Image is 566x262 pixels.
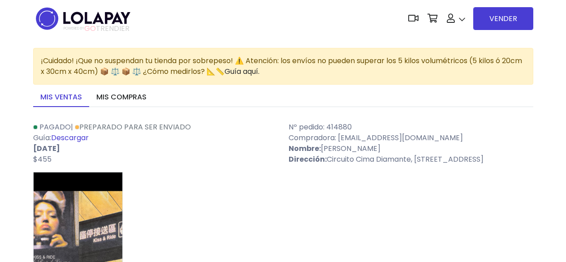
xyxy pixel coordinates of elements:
p: Nº pedido: 414880 [289,122,533,133]
a: Guía aquí. [225,66,259,77]
a: Preparado para ser enviado [75,122,191,132]
a: Mis ventas [33,88,89,107]
a: Descargar [51,133,89,143]
span: GO [84,23,96,34]
span: TRENDIER [64,25,130,33]
a: VENDER [473,7,533,30]
img: logo [33,4,133,33]
span: POWERED BY [64,26,84,31]
strong: Dirección: [289,154,327,164]
span: Pagado [39,122,71,132]
div: | Guía: [28,122,283,165]
p: Circuito Cima Diamante, [STREET_ADDRESS] [289,154,533,165]
p: [PERSON_NAME] [289,143,533,154]
p: Compradora: [EMAIL_ADDRESS][DOMAIN_NAME] [289,133,533,143]
span: $455 [33,154,52,164]
a: Mis compras [89,88,154,107]
p: [DATE] [33,143,278,154]
strong: Nombre: [289,143,321,154]
span: ¡Cuidado! ¡Que no suspendan tu tienda por sobrepeso! ⚠️ Atención: los envíos no pueden superar lo... [41,56,522,77]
